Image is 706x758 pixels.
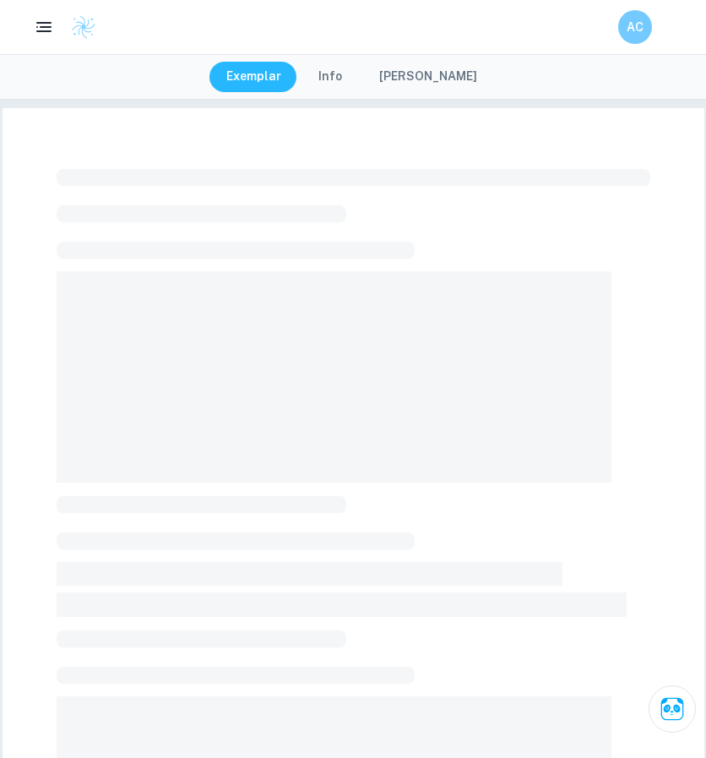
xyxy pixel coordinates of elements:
[618,10,652,44] button: AC
[209,62,298,92] button: Exemplar
[301,62,359,92] button: Info
[71,14,96,40] img: Clastify logo
[649,685,696,733] button: Ask Clai
[626,18,645,36] h6: AC
[61,14,96,40] a: Clastify logo
[362,62,494,92] button: [PERSON_NAME]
